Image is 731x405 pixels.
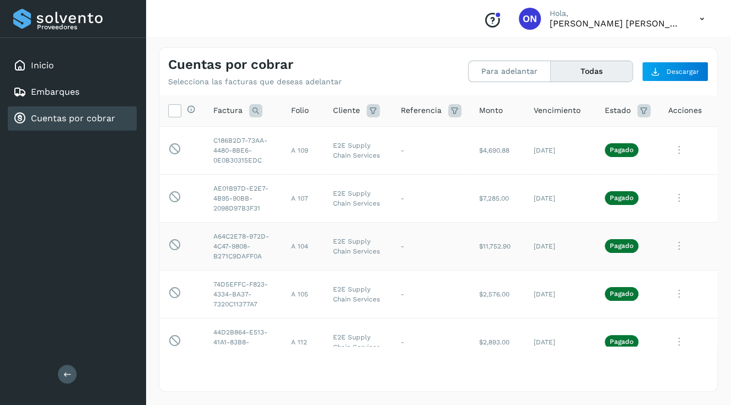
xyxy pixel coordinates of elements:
[291,105,309,116] span: Folio
[392,270,470,318] td: -
[282,174,324,222] td: A 107
[479,105,503,116] span: Monto
[324,126,392,174] td: E2E Supply Chain Services
[282,318,324,366] td: A 112
[610,194,633,202] p: Pagado
[525,222,596,270] td: [DATE]
[642,62,708,82] button: Descargar
[168,77,342,87] p: Selecciona las facturas que deseas adelantar
[205,174,282,222] td: AE01B97D-E2E7-4B95-90BB-2098D97B3F31
[525,174,596,222] td: [DATE]
[37,23,132,31] p: Proveedores
[31,113,115,123] a: Cuentas por cobrar
[470,222,525,270] td: $11,752.90
[610,338,633,345] p: Pagado
[31,60,54,71] a: Inicio
[205,270,282,318] td: 74D5EFFC-F823-4334-BA37-7320C11377A7
[392,174,470,222] td: -
[610,146,633,154] p: Pagado
[324,270,392,318] td: E2E Supply Chain Services
[8,80,137,104] div: Embarques
[8,53,137,78] div: Inicio
[205,126,282,174] td: C186B2D7-73AA-4480-8BE6-0E0B30315EDC
[324,318,392,366] td: E2E Supply Chain Services
[324,174,392,222] td: E2E Supply Chain Services
[668,105,702,116] span: Acciones
[610,290,633,298] p: Pagado
[8,106,137,131] div: Cuentas por cobrar
[470,318,525,366] td: $2,893.00
[401,105,442,116] span: Referencia
[469,61,551,82] button: Para adelantar
[205,222,282,270] td: A64C2E78-972D-4C47-9808-B271C9DAFF0A
[534,105,580,116] span: Vencimiento
[213,105,243,116] span: Factura
[333,105,360,116] span: Cliente
[324,222,392,270] td: E2E Supply Chain Services
[610,242,633,250] p: Pagado
[550,9,682,18] p: Hola,
[392,126,470,174] td: -
[282,222,324,270] td: A 104
[525,270,596,318] td: [DATE]
[392,318,470,366] td: -
[605,105,631,116] span: Estado
[31,87,79,97] a: Embarques
[551,61,632,82] button: Todas
[470,174,525,222] td: $7,285.00
[205,318,282,366] td: 44D2B864-E513-41A1-83B8-A4EBD451E0DD
[666,67,699,77] span: Descargar
[282,270,324,318] td: A 105
[525,318,596,366] td: [DATE]
[282,126,324,174] td: A 109
[168,57,293,73] h4: Cuentas por cobrar
[392,222,470,270] td: -
[550,18,682,29] p: OMAR NOE MARTINEZ RUBIO
[470,126,525,174] td: $4,690.88
[470,270,525,318] td: $2,576.00
[525,126,596,174] td: [DATE]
